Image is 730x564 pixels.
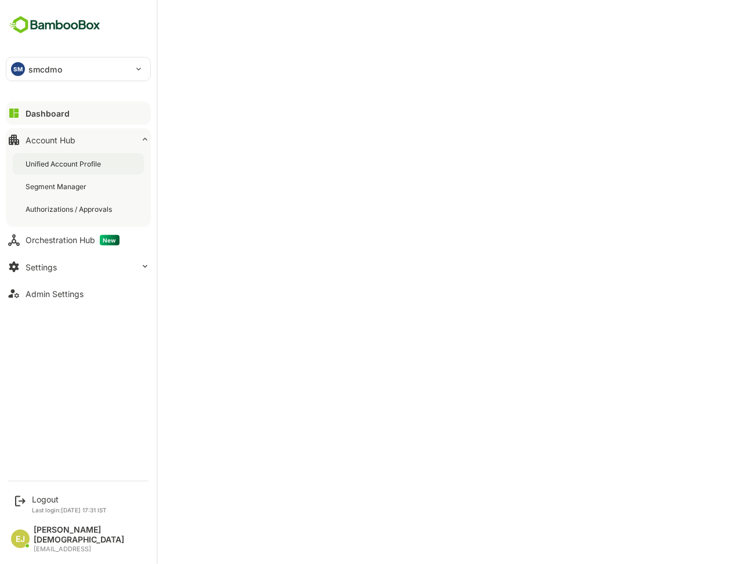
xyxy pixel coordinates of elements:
img: BambooboxFullLogoMark.5f36c76dfaba33ec1ec1367b70bb1252.svg [6,14,104,36]
div: Orchestration Hub [26,235,120,245]
button: Settings [6,255,151,279]
div: [EMAIL_ADDRESS] [34,546,145,554]
div: SMsmcdmo [6,57,150,81]
div: [PERSON_NAME][DEMOGRAPHIC_DATA] [34,525,145,545]
button: Dashboard [6,102,151,125]
div: Account Hub [26,135,75,145]
div: Dashboard [26,109,70,118]
div: Segment Manager [26,182,89,191]
p: smcdmo [28,63,62,75]
div: Unified Account Profile [26,159,103,169]
p: Last login: [DATE] 17:31 IST [32,507,107,514]
div: Admin Settings [26,289,84,299]
div: EJ [11,530,30,548]
button: Orchestration HubNew [6,229,151,252]
button: Admin Settings [6,282,151,305]
span: New [100,235,120,245]
div: Settings [26,262,57,272]
div: SM [11,62,25,76]
div: Authorizations / Approvals [26,204,114,214]
div: Logout [32,494,107,504]
button: Account Hub [6,128,151,151]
